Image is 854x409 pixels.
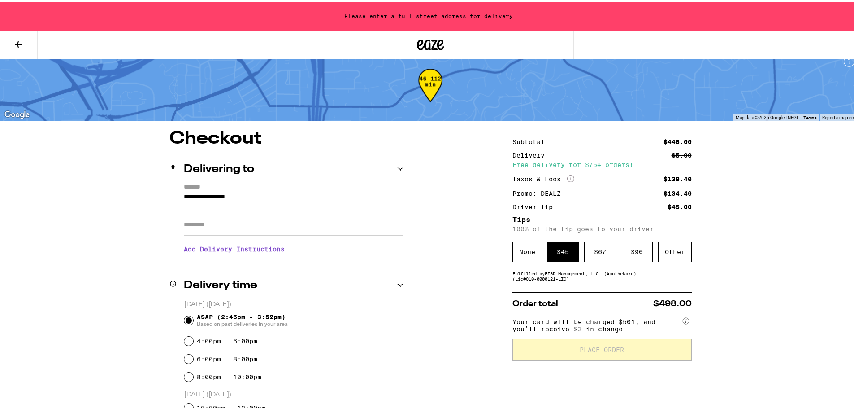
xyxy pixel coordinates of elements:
div: Fulfilled by EZSD Management, LLC. (Apothekare) (Lic# C10-0000121-LIC ) [512,269,692,280]
div: None [512,240,542,260]
span: Based on past deliveries in your area [197,319,288,326]
img: Google [2,107,32,119]
div: Other [658,240,692,260]
div: Driver Tip [512,202,559,208]
span: Your card will be charged $501, and you’ll receive $3 in change [512,313,681,331]
h5: Tips [512,215,692,222]
h1: Checkout [169,128,403,146]
div: $139.40 [663,174,692,180]
span: Hi. Need any help? [5,6,65,13]
h2: Delivering to [184,162,254,173]
div: $ 67 [584,240,616,260]
span: Order total [512,298,558,306]
div: Taxes & Fees [512,173,574,181]
label: 6:00pm - 8:00pm [197,354,257,361]
label: 8:00pm - 10:00pm [197,372,261,379]
div: Promo: DEALZ [512,189,567,195]
label: 4:00pm - 6:00pm [197,336,257,343]
div: Free delivery for $75+ orders! [512,160,692,166]
h2: Delivery time [184,278,257,289]
div: $5.00 [672,150,692,157]
p: We'll contact you at [PHONE_NUMBER] when we arrive [184,258,403,265]
h3: Add Delivery Instructions [184,237,403,258]
p: [DATE] ([DATE]) [184,389,403,397]
span: ASAP (2:46pm - 3:52pm) [197,312,288,326]
a: Terms [803,113,817,119]
div: 46-112 min [418,74,442,107]
span: Place Order [580,345,624,351]
div: $ 45 [547,240,579,260]
a: Open this area in Google Maps (opens a new window) [2,107,32,119]
div: -$134.40 [659,189,692,195]
div: Subtotal [512,137,551,143]
div: $448.00 [663,137,692,143]
div: $ 90 [621,240,653,260]
span: $498.00 [653,298,692,306]
span: Map data ©2025 Google, INEGI [736,113,798,118]
p: 100% of the tip goes to your driver [512,224,692,231]
div: Delivery [512,150,551,157]
button: Place Order [512,337,692,359]
div: $45.00 [668,202,692,208]
p: [DATE] ([DATE]) [184,299,403,307]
